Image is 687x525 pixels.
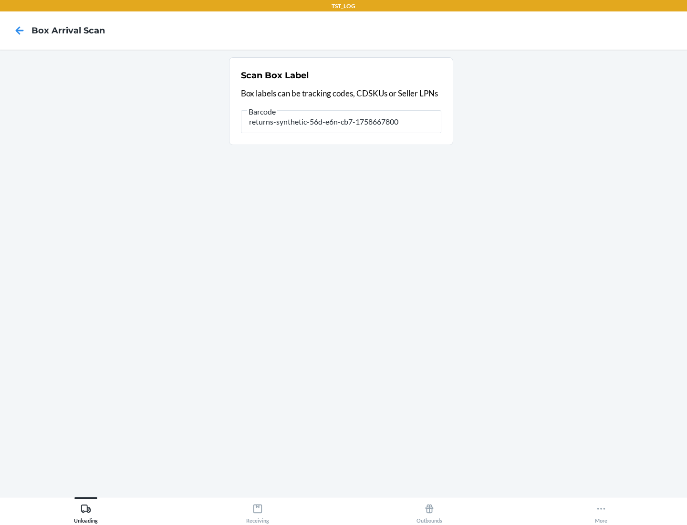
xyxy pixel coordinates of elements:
button: Receiving [172,497,343,524]
p: TST_LOG [332,2,355,10]
div: Unloading [74,500,98,524]
span: Barcode [247,107,277,116]
p: Box labels can be tracking codes, CDSKUs or Seller LPNs [241,87,441,100]
button: Outbounds [343,497,515,524]
button: More [515,497,687,524]
h4: Box Arrival Scan [31,24,105,37]
h2: Scan Box Label [241,69,309,82]
div: Receiving [246,500,269,524]
input: Barcode [241,110,441,133]
div: Outbounds [416,500,442,524]
div: More [595,500,607,524]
